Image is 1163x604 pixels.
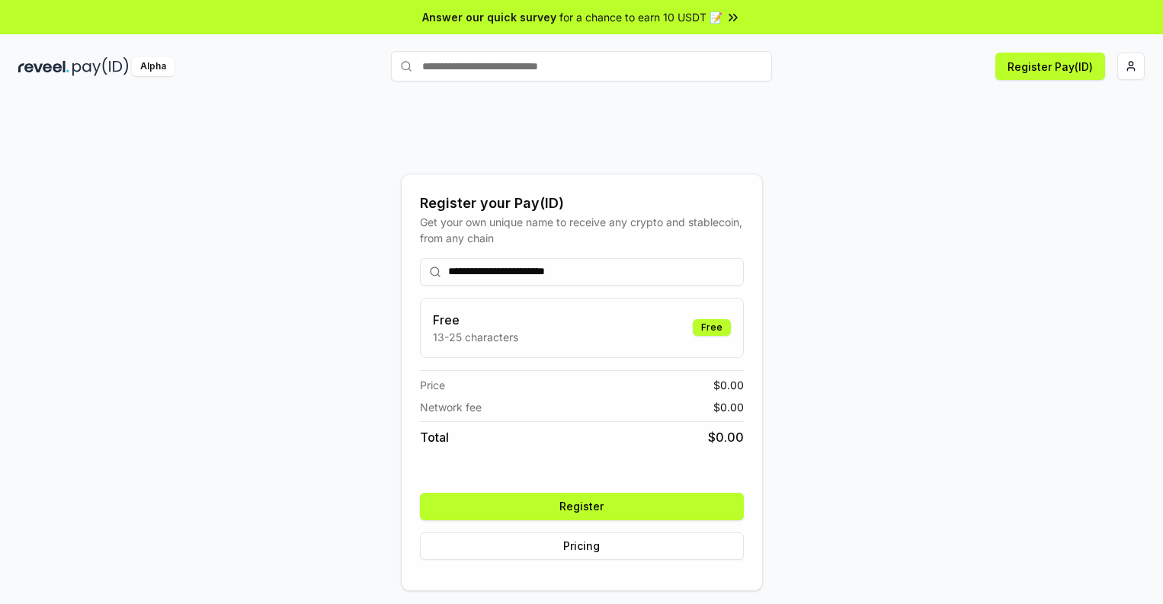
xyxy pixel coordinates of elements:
[433,329,518,345] p: 13-25 characters
[995,53,1105,80] button: Register Pay(ID)
[420,193,744,214] div: Register your Pay(ID)
[132,57,175,76] div: Alpha
[420,377,445,393] span: Price
[693,319,731,336] div: Free
[708,428,744,446] span: $ 0.00
[433,311,518,329] h3: Free
[420,399,482,415] span: Network fee
[559,9,722,25] span: for a chance to earn 10 USDT 📝
[420,428,449,446] span: Total
[420,214,744,246] div: Get your own unique name to receive any crypto and stablecoin, from any chain
[72,57,129,76] img: pay_id
[420,532,744,560] button: Pricing
[713,399,744,415] span: $ 0.00
[713,377,744,393] span: $ 0.00
[420,493,744,520] button: Register
[422,9,556,25] span: Answer our quick survey
[18,57,69,76] img: reveel_dark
